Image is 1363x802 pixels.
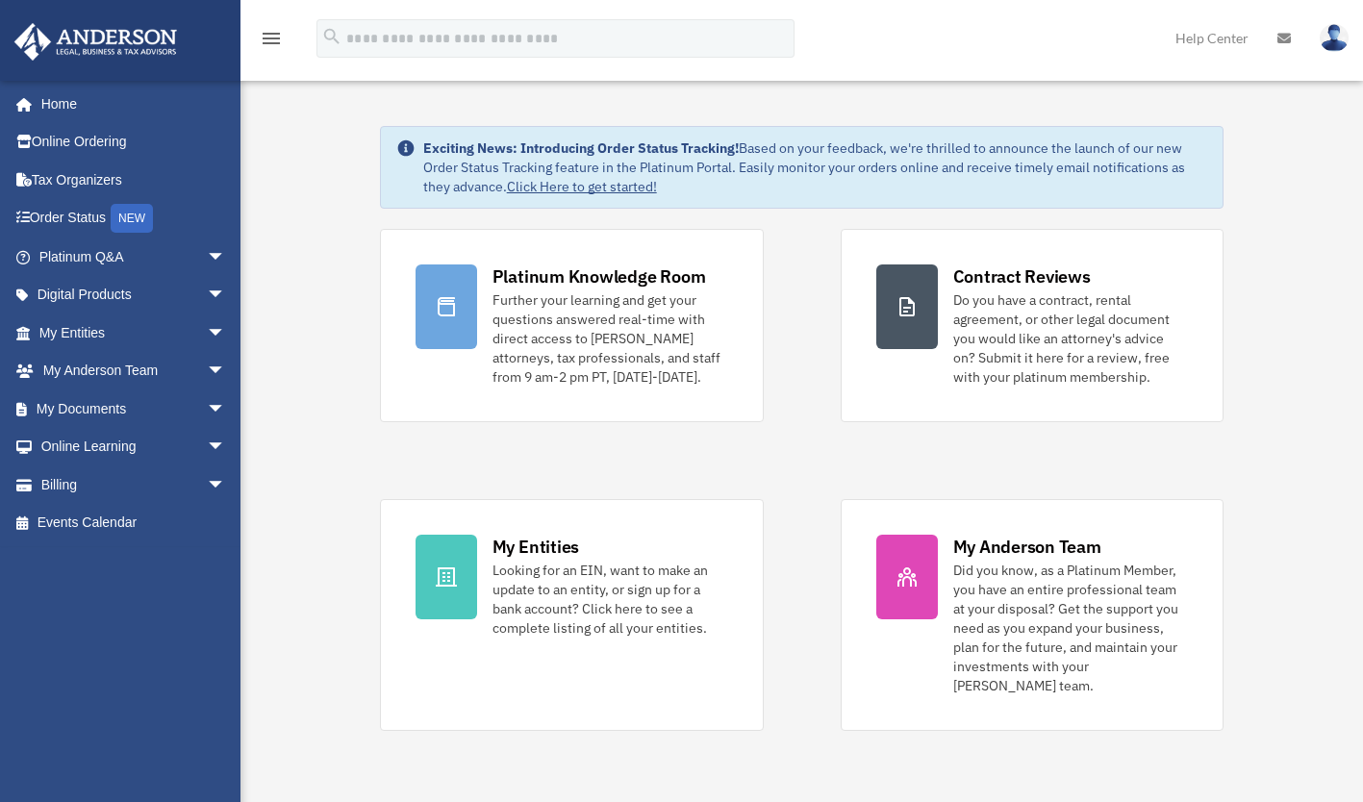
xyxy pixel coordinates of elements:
a: Platinum Q&Aarrow_drop_down [13,238,255,276]
span: arrow_drop_down [207,276,245,315]
a: menu [260,34,283,50]
img: User Pic [1320,24,1349,52]
div: Platinum Knowledge Room [492,264,706,288]
strong: Exciting News: Introducing Order Status Tracking! [423,139,739,157]
div: NEW [111,204,153,233]
div: Based on your feedback, we're thrilled to announce the launch of our new Order Status Tracking fe... [423,138,1208,196]
span: arrow_drop_down [207,389,245,429]
i: menu [260,27,283,50]
div: My Anderson Team [953,535,1101,559]
a: My Entitiesarrow_drop_down [13,313,255,352]
a: Order StatusNEW [13,199,255,238]
a: My Anderson Teamarrow_drop_down [13,352,255,390]
div: Contract Reviews [953,264,1091,288]
div: Do you have a contract, rental agreement, or other legal document you would like an attorney's ad... [953,290,1189,387]
a: Online Learningarrow_drop_down [13,428,255,466]
a: Contract Reviews Do you have a contract, rental agreement, or other legal document you would like... [841,229,1224,422]
span: arrow_drop_down [207,352,245,391]
a: Events Calendar [13,504,255,542]
i: search [321,26,342,47]
a: My Documentsarrow_drop_down [13,389,255,428]
img: Anderson Advisors Platinum Portal [9,23,183,61]
div: My Entities [492,535,579,559]
div: Looking for an EIN, want to make an update to an entity, or sign up for a bank account? Click her... [492,561,728,638]
a: Billingarrow_drop_down [13,465,255,504]
div: Did you know, as a Platinum Member, you have an entire professional team at your disposal? Get th... [953,561,1189,695]
a: Home [13,85,245,123]
span: arrow_drop_down [207,313,245,353]
a: Tax Organizers [13,161,255,199]
a: Click Here to get started! [507,178,657,195]
span: arrow_drop_down [207,428,245,467]
a: My Anderson Team Did you know, as a Platinum Member, you have an entire professional team at your... [841,499,1224,731]
span: arrow_drop_down [207,465,245,505]
a: Platinum Knowledge Room Further your learning and get your questions answered real-time with dire... [380,229,764,422]
a: My Entities Looking for an EIN, want to make an update to an entity, or sign up for a bank accoun... [380,499,764,731]
div: Further your learning and get your questions answered real-time with direct access to [PERSON_NAM... [492,290,728,387]
a: Digital Productsarrow_drop_down [13,276,255,314]
a: Online Ordering [13,123,255,162]
span: arrow_drop_down [207,238,245,277]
